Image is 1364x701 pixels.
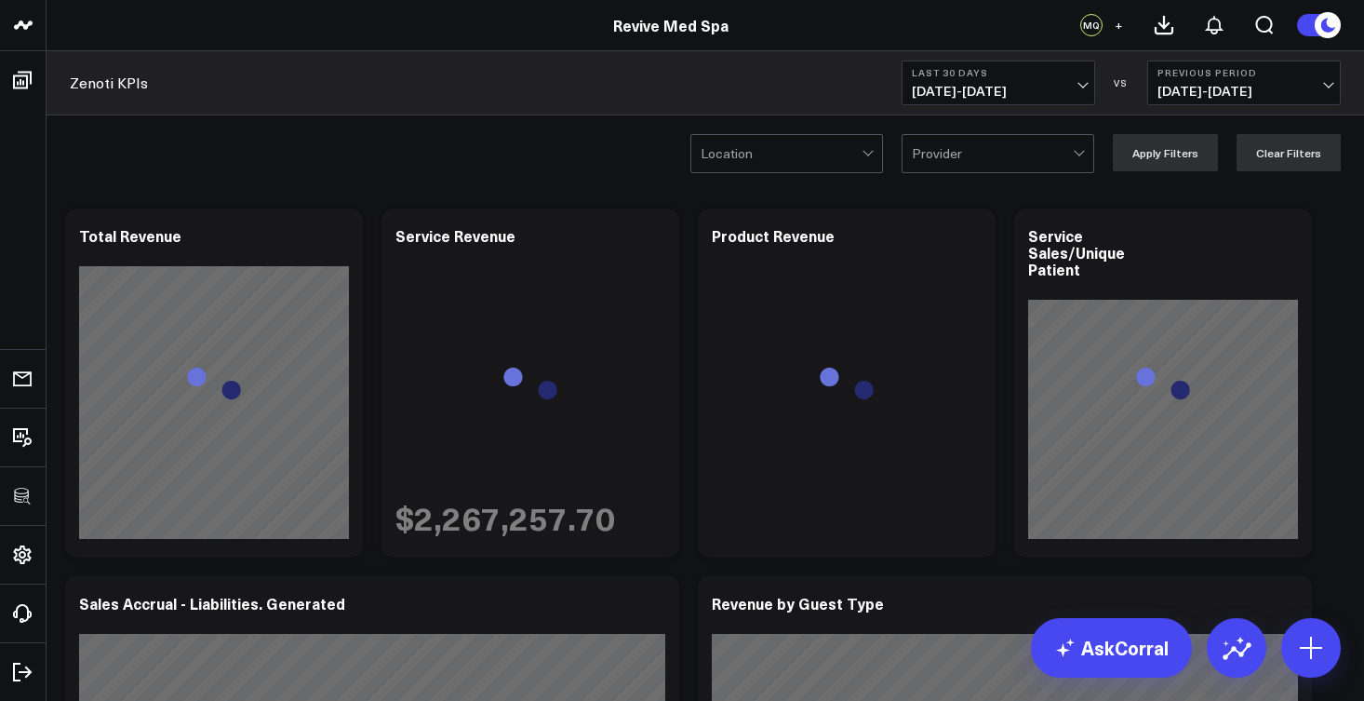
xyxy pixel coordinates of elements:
button: + [1107,14,1130,36]
button: Last 30 Days[DATE]-[DATE] [902,61,1095,105]
button: Clear Filters [1237,134,1341,171]
div: Total Revenue [79,225,181,246]
div: MQ [1080,14,1103,36]
div: Sales Accrual - Liabilities. Generated [79,593,345,613]
div: $2,267,257.70 [395,502,615,534]
button: Apply Filters [1113,134,1218,171]
a: Zenoti KPIs [70,73,148,93]
b: Last 30 Days [912,67,1085,78]
div: VS [1104,77,1138,88]
div: Product Revenue [712,225,835,246]
div: Service Sales/Unique Patient [1028,225,1125,279]
div: Service Revenue [395,225,515,246]
div: Revenue by Guest Type [712,593,884,613]
b: Previous Period [1157,67,1331,78]
button: Previous Period[DATE]-[DATE] [1147,61,1341,105]
span: [DATE] - [DATE] [1157,84,1331,99]
span: + [1115,19,1123,32]
a: AskCorral [1031,618,1192,678]
span: [DATE] - [DATE] [912,84,1085,99]
a: Revive Med Spa [613,15,729,35]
